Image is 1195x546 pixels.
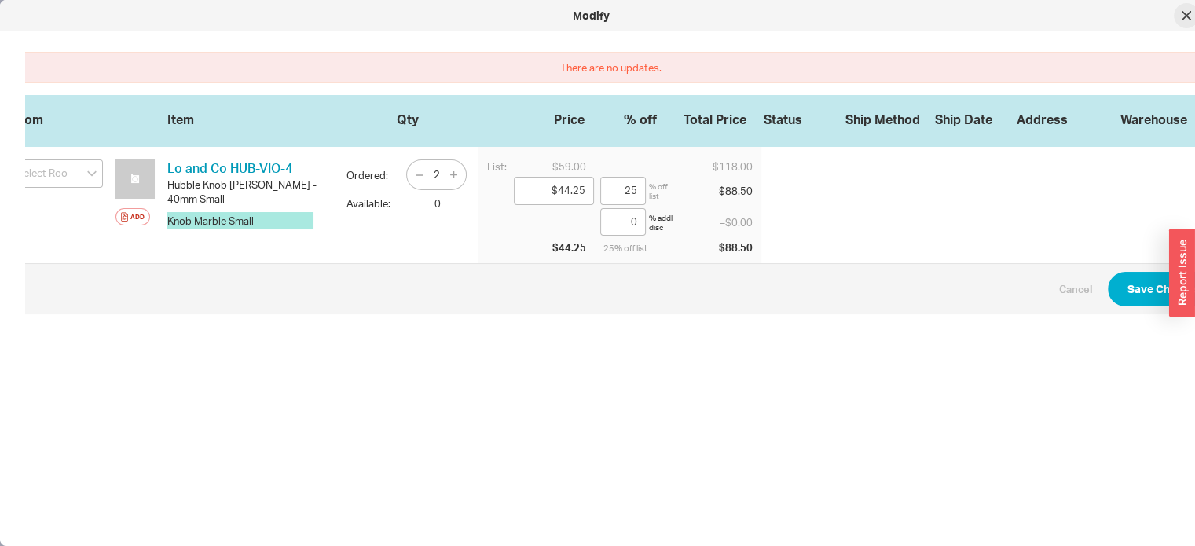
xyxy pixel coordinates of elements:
[600,177,646,205] input: %
[663,111,746,128] div: Total Price
[9,159,103,188] input: Select Room
[673,184,756,198] div: $88.50
[673,239,756,257] div: $88.50
[115,208,150,225] button: Add
[167,212,313,229] button: Knob Marble Small
[935,111,1014,128] div: Ship Date
[409,196,465,211] div: 0
[504,111,585,128] div: Price
[649,181,676,200] div: % off list
[87,170,97,177] svg: open menu
[8,8,1174,24] div: Modify
[346,196,397,211] div: Available:
[130,211,145,223] div: Add
[1059,282,1092,296] button: Cancel
[9,111,103,125] div: Room
[1017,111,1091,128] div: Address
[167,178,334,206] div: Hubble Knob [PERSON_NAME] - 40mm Small
[167,160,292,176] a: Lo and Co HUB-VIO-4
[346,156,394,182] div: Ordered:
[600,208,646,236] input: %
[514,159,594,174] div: $59.00
[649,213,676,232] div: % addl disc
[167,111,324,125] div: Item
[764,111,842,128] div: Status
[600,242,666,255] div: 25 % off list
[115,159,155,199] img: no_photo
[591,111,657,128] div: % off
[514,239,594,257] div: $44.25
[673,215,756,229] div: – $0.00
[673,159,756,174] div: $118.00
[397,111,456,125] div: Qty
[487,159,508,174] div: List:
[845,111,932,128] div: Ship Method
